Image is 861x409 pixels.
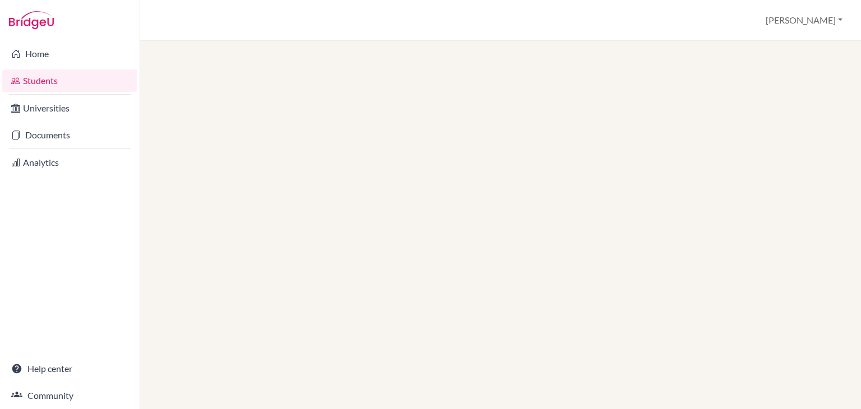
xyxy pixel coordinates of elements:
[2,124,137,146] a: Documents
[9,11,54,29] img: Bridge-U
[2,151,137,174] a: Analytics
[2,97,137,119] a: Universities
[761,10,848,31] button: [PERSON_NAME]
[2,357,137,380] a: Help center
[2,384,137,407] a: Community
[2,43,137,65] a: Home
[2,69,137,92] a: Students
